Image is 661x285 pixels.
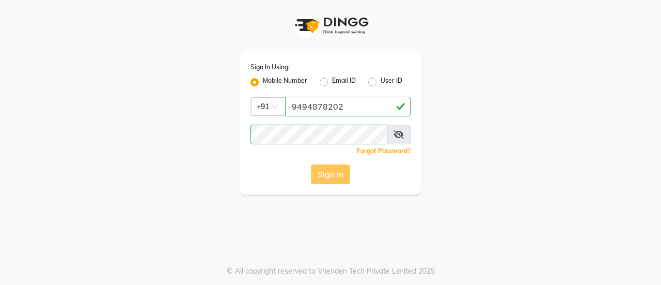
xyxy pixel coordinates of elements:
label: Sign In Using: [250,63,290,72]
label: Email ID [332,76,356,88]
input: Username [285,97,411,116]
img: logo1.svg [289,10,372,41]
a: Forgot Password? [357,147,411,155]
input: Username [250,125,387,144]
label: User ID [381,76,402,88]
label: Mobile Number [263,76,307,88]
